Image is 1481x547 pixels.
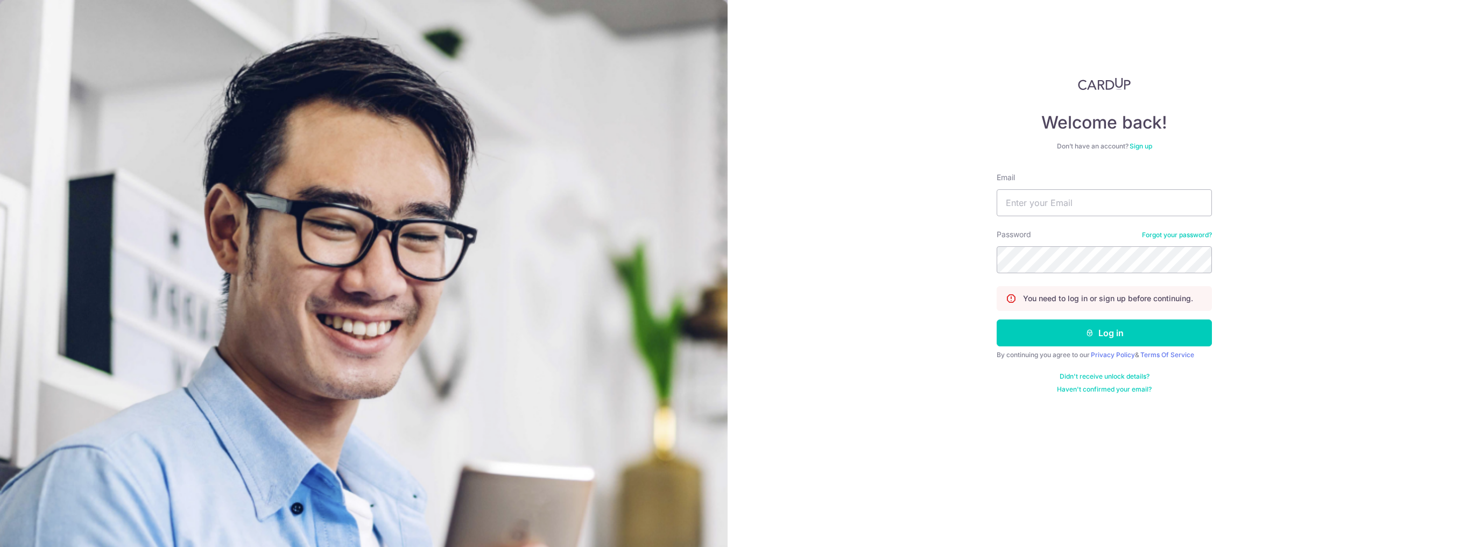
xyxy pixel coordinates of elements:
div: By continuing you agree to our & [997,351,1212,359]
a: Didn't receive unlock details? [1060,372,1149,381]
button: Log in [997,319,1212,346]
h4: Welcome back! [997,112,1212,133]
input: Enter your Email [997,189,1212,216]
img: CardUp Logo [1078,77,1131,90]
label: Email [997,172,1015,183]
label: Password [997,229,1031,240]
a: Forgot your password? [1142,231,1212,239]
a: Terms Of Service [1140,351,1194,359]
a: Haven't confirmed your email? [1057,385,1152,394]
div: Don’t have an account? [997,142,1212,151]
a: Sign up [1130,142,1152,150]
p: You need to log in or sign up before continuing. [1023,293,1193,304]
a: Privacy Policy [1091,351,1135,359]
